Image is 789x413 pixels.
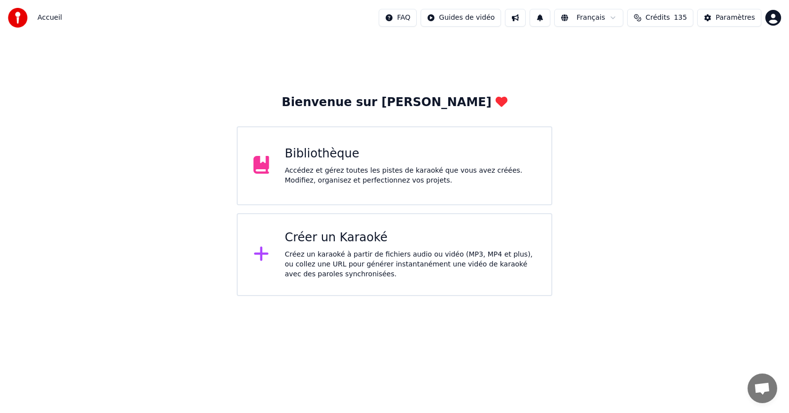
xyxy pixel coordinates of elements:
[627,9,693,27] button: Crédits135
[285,250,536,279] div: Créez un karaoké à partir de fichiers audio ou vidéo (MP3, MP4 et plus), ou collez une URL pour g...
[37,13,62,23] nav: breadcrumb
[748,374,777,403] div: Ouvrir le chat
[285,166,536,186] div: Accédez et gérez toutes les pistes de karaoké que vous avez créées. Modifiez, organisez et perfec...
[285,230,536,246] div: Créer un Karaoké
[674,13,687,23] span: 135
[421,9,501,27] button: Guides de vidéo
[37,13,62,23] span: Accueil
[716,13,755,23] div: Paramètres
[379,9,417,27] button: FAQ
[646,13,670,23] span: Crédits
[285,146,536,162] div: Bibliothèque
[282,95,507,111] div: Bienvenue sur [PERSON_NAME]
[697,9,761,27] button: Paramètres
[8,8,28,28] img: youka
